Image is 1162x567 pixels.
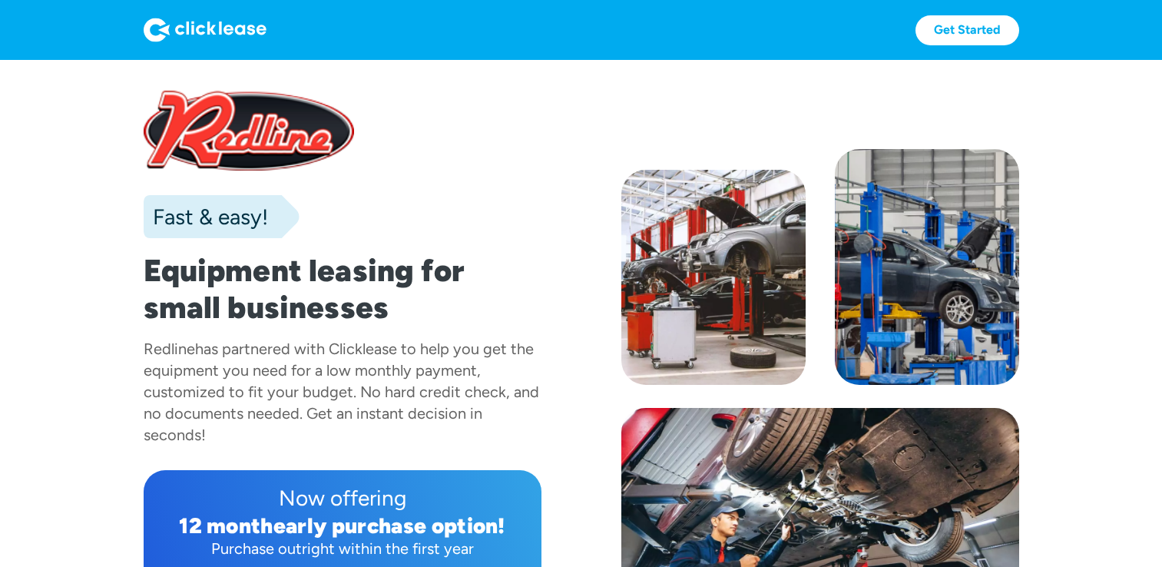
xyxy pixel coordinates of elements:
[915,15,1019,45] a: Get Started
[179,512,273,539] div: 12 month
[144,201,268,232] div: Fast & easy!
[144,252,541,326] h1: Equipment leasing for small businesses
[273,512,505,539] div: early purchase option!
[156,538,529,559] div: Purchase outright within the first year
[156,482,529,513] div: Now offering
[144,340,195,358] div: Redline
[144,18,266,42] img: Logo
[144,340,539,444] div: has partnered with Clicklease to help you get the equipment you need for a low monthly payment, c...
